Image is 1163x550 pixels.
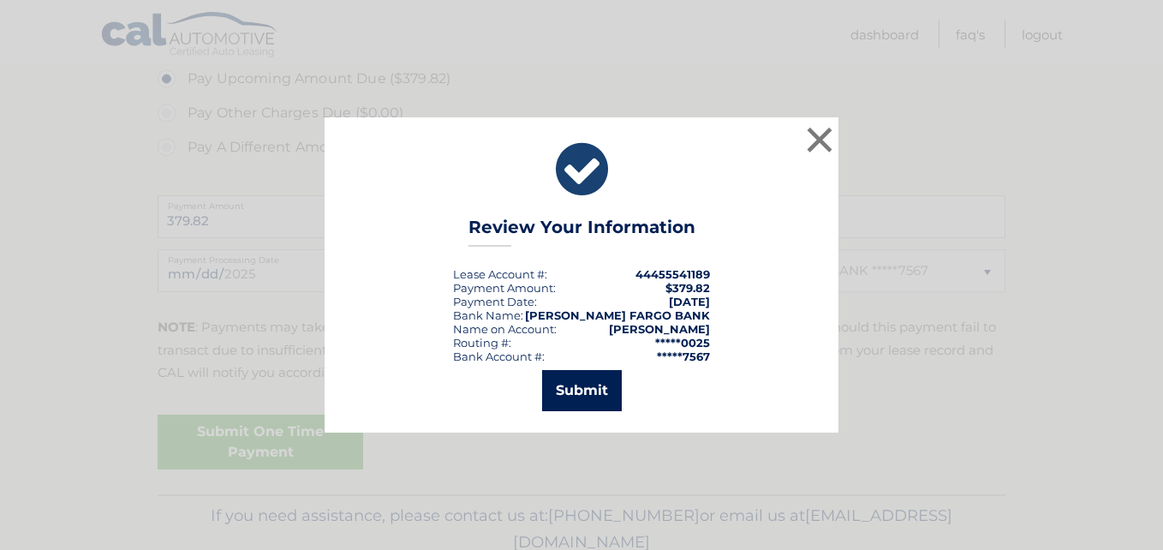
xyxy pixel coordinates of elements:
strong: [PERSON_NAME] FARGO BANK [525,308,710,322]
div: : [453,295,537,308]
div: Lease Account #: [453,267,547,281]
button: Submit [542,370,622,411]
span: [DATE] [669,295,710,308]
div: Name on Account: [453,322,557,336]
h3: Review Your Information [468,217,695,247]
span: $379.82 [665,281,710,295]
button: × [802,123,837,157]
div: Payment Amount: [453,281,556,295]
strong: 44455541189 [635,267,710,281]
strong: [PERSON_NAME] [609,322,710,336]
span: Payment Date [453,295,534,308]
div: Bank Name: [453,308,523,322]
div: Bank Account #: [453,350,545,363]
div: Routing #: [453,336,511,350]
